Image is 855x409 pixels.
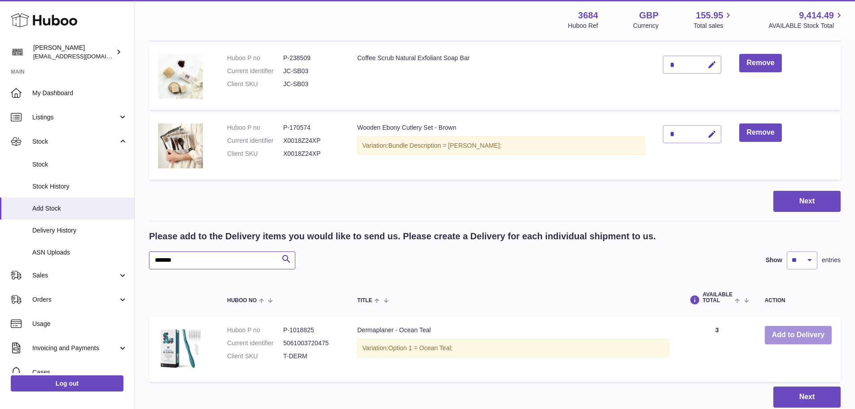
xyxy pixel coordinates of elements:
[227,326,283,334] dt: Huboo P no
[32,226,127,235] span: Delivery History
[32,295,118,304] span: Orders
[32,113,118,122] span: Listings
[33,53,132,60] span: [EMAIL_ADDRESS][DOMAIN_NAME]
[766,256,782,264] label: Show
[158,54,203,99] img: Coffee Scrub Natural Exfoliant Soap Bar
[357,136,645,155] div: Variation:
[388,142,502,149] span: Bundle Description = [PERSON_NAME];
[696,9,723,22] span: 155.95
[773,191,841,212] button: Next
[227,339,283,347] dt: Current identifier
[32,182,127,191] span: Stock History
[227,136,283,145] dt: Current identifier
[768,22,844,30] span: AVAILABLE Stock Total
[283,150,339,158] dd: X0018Z24XP
[227,150,283,158] dt: Client SKU
[739,54,781,72] button: Remove
[768,9,844,30] a: 9,414.49 AVAILABLE Stock Total
[11,45,24,59] img: theinternationalventure@gmail.com
[283,80,339,88] dd: JC-SB03
[227,123,283,132] dt: Huboo P no
[32,271,118,280] span: Sales
[227,54,283,62] dt: Huboo P no
[32,248,127,257] span: ASN Uploads
[765,298,832,303] div: Action
[633,22,659,30] div: Currency
[33,44,114,61] div: [PERSON_NAME]
[32,344,118,352] span: Invoicing and Payments
[32,89,127,97] span: My Dashboard
[578,9,598,22] strong: 3684
[765,326,832,344] button: Add to Delivery
[799,9,834,22] span: 9,414.49
[568,22,598,30] div: Huboo Ref
[388,344,452,352] span: Option 1 = Ocean Teal;
[693,22,733,30] span: Total sales
[357,298,372,303] span: Title
[149,230,656,242] h2: Please add to the Delivery items you would like to send us. Please create a Delivery for each ind...
[283,123,339,132] dd: P-170574
[32,160,127,169] span: Stock
[283,352,339,361] dd: T-DERM
[678,317,755,382] td: 3
[348,317,678,382] td: Dermaplaner - Ocean Teal
[283,136,339,145] dd: X0018Z24XP
[32,204,127,213] span: Add Stock
[227,352,283,361] dt: Client SKU
[227,80,283,88] dt: Client SKU
[702,292,732,303] span: AVAILABLE Total
[227,298,257,303] span: Huboo no
[32,320,127,328] span: Usage
[283,326,339,334] dd: P-1018825
[158,123,203,168] img: Wooden Ebony Cutlery Set - Brown
[283,54,339,62] dd: P-238509
[283,67,339,75] dd: JC-SB03
[158,326,203,371] img: Dermaplaner - Ocean Teal
[739,123,781,142] button: Remove
[32,137,118,146] span: Stock
[227,67,283,75] dt: Current identifier
[822,256,841,264] span: entries
[357,339,669,357] div: Variation:
[773,387,841,408] button: Next
[639,9,658,22] strong: GBP
[348,114,654,180] td: Wooden Ebony Cutlery Set - Brown
[693,9,733,30] a: 155.95 Total sales
[32,368,127,377] span: Cases
[11,375,123,391] a: Log out
[283,339,339,347] dd: 5061003720475
[348,45,654,110] td: Coffee Scrub Natural Exfoliant Soap Bar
